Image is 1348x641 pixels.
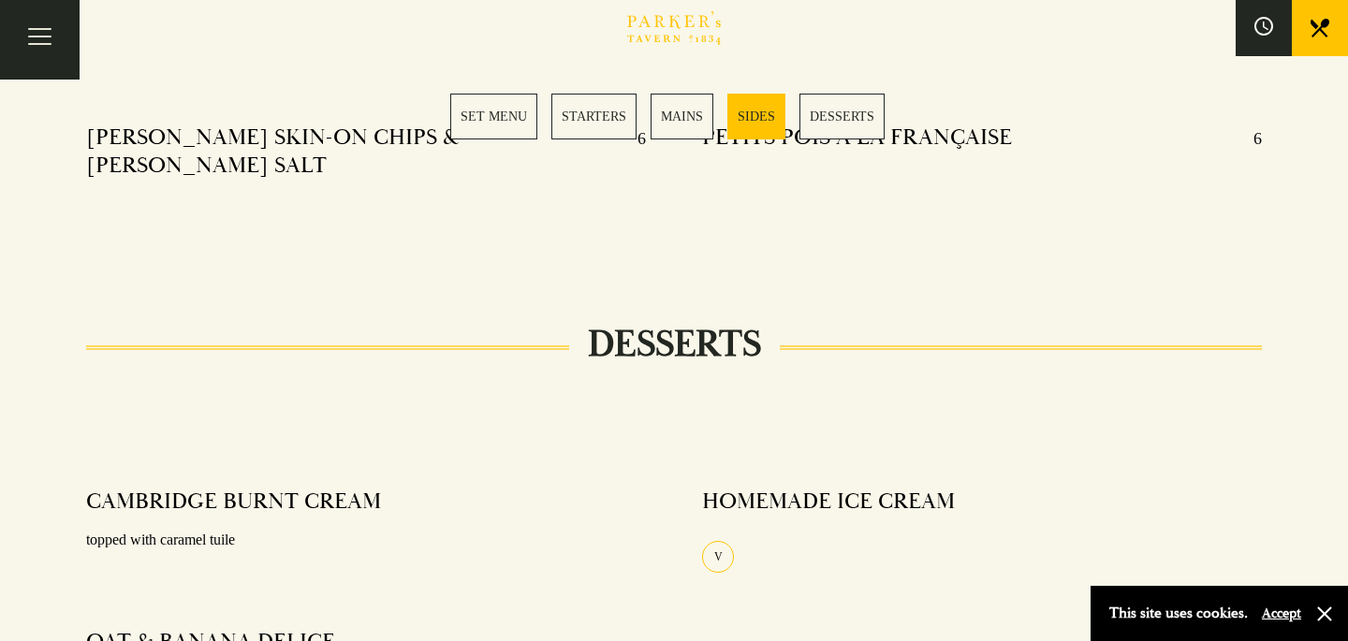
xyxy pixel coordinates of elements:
p: This site uses cookies. [1109,600,1248,627]
a: 2 / 5 [551,94,637,139]
div: V [702,541,734,573]
button: Accept [1262,605,1301,622]
a: 1 / 5 [450,94,537,139]
a: 3 / 5 [651,94,713,139]
h2: DESSERTS [569,322,780,367]
h4: CAMBRIDGE BURNT CREAM [86,488,381,516]
a: 5 / 5 [799,94,885,139]
a: 4 / 5 [727,94,785,139]
button: Close and accept [1315,605,1334,623]
p: topped with caramel tuile [86,527,646,554]
h4: HOMEMADE ICE CREAM [702,488,955,516]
